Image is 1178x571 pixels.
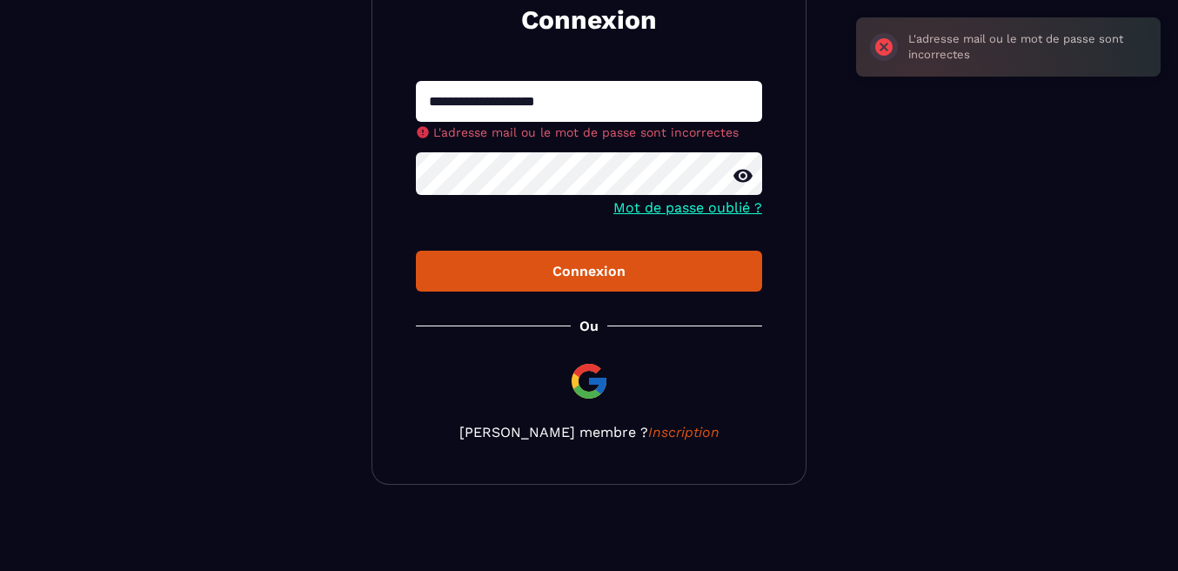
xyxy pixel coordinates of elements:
[568,360,610,402] img: google
[648,424,720,440] a: Inscription
[437,3,741,37] h2: Connexion
[579,318,599,334] p: Ou
[416,251,762,292] button: Connexion
[430,263,748,279] div: Connexion
[433,125,739,139] span: L'adresse mail ou le mot de passe sont incorrectes
[613,199,762,216] a: Mot de passe oublié ?
[416,424,762,440] p: [PERSON_NAME] membre ?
